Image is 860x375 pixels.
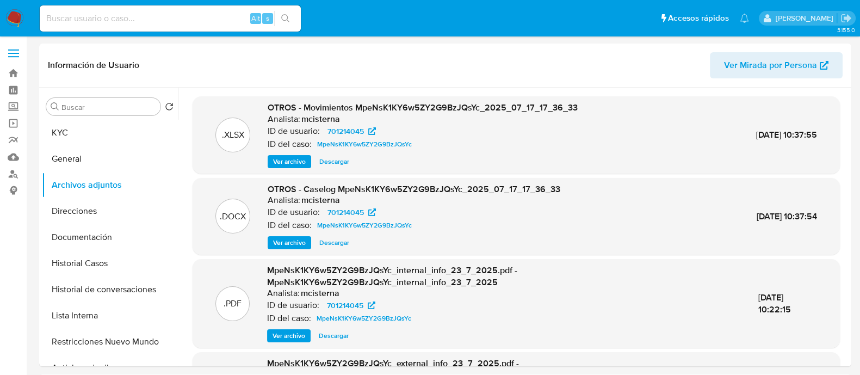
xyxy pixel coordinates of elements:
span: Ver archivo [273,237,306,248]
a: 701214045 [321,206,382,219]
a: MpeNsK1KY6w5ZY2G9BzJQsYc [313,138,416,151]
p: ID de usuario: [267,300,319,311]
button: Descargar [314,236,355,249]
button: search-icon [274,11,296,26]
span: 701214045 [327,125,364,138]
span: Descargar [319,237,349,248]
button: Archivos adjuntos [42,172,178,198]
a: 701214045 [321,125,382,138]
a: Notificaciones [740,14,749,23]
a: 701214045 [320,299,382,312]
span: s [266,13,269,23]
button: Ver archivo [268,236,311,249]
a: MpeNsK1KY6w5ZY2G9BzJQsYc [312,312,416,325]
button: Descargar [314,155,355,168]
button: Direcciones [42,198,178,224]
span: Ver Mirada por Persona [724,52,817,78]
p: ID de usuario: [268,207,320,218]
span: 701214045 [327,206,364,219]
h6: mcisterna [301,195,340,206]
button: Historial de conversaciones [42,276,178,303]
button: Buscar [51,102,59,111]
button: Restricciones Nuevo Mundo [42,329,178,355]
span: [DATE] 10:22:15 [758,291,791,316]
p: ID de usuario: [268,126,320,137]
span: OTROS - Caselog MpeNsK1KY6w5ZY2G9BzJQsYc_2025_07_17_17_36_33 [268,183,560,195]
a: MpeNsK1KY6w5ZY2G9BzJQsYc [313,219,416,232]
span: MpeNsK1KY6w5ZY2G9BzJQsYc [317,312,411,325]
p: .DOCX [220,211,246,223]
span: [DATE] 10:37:54 [757,210,817,223]
button: General [42,146,178,172]
span: Alt [251,13,260,23]
p: .XLSX [222,129,244,141]
span: Ver archivo [273,156,306,167]
p: milagros.cisterna@mercadolibre.com [775,13,837,23]
input: Buscar [61,102,156,112]
span: Accesos rápidos [668,13,729,24]
span: 701214045 [327,299,363,312]
p: ID del caso: [267,313,311,324]
span: Ver archivo [273,330,305,341]
button: Ver archivo [268,155,311,168]
span: Descargar [319,156,349,167]
a: Salir [840,13,852,24]
span: MpeNsK1KY6w5ZY2G9BzJQsYc [317,219,412,232]
button: Descargar [313,329,354,342]
button: Ver Mirada por Persona [710,52,843,78]
h6: mcisterna [301,114,340,125]
span: OTROS - Movimientos MpeNsK1KY6w5ZY2G9BzJQsYc_2025_07_17_17_36_33 [268,101,578,114]
p: Analista: [267,288,300,299]
button: Documentación [42,224,178,250]
input: Buscar usuario o caso... [40,11,301,26]
p: Analista: [268,195,300,206]
button: KYC [42,120,178,146]
p: ID del caso: [268,139,312,150]
p: ID del caso: [268,220,312,231]
button: Historial Casos [42,250,178,276]
button: Ver archivo [267,329,311,342]
p: Analista: [268,114,300,125]
p: .PDF [224,298,242,310]
h6: mcisterna [301,288,339,299]
button: Volver al orden por defecto [165,102,174,114]
span: [DATE] 10:37:55 [756,128,817,141]
span: MpeNsK1KY6w5ZY2G9BzJQsYc_internal_info_23_7_2025.pdf - MpeNsK1KY6w5ZY2G9BzJQsYc_internal_info_23_... [267,264,517,288]
h1: Información de Usuario [48,60,139,71]
span: Descargar [319,330,349,341]
button: Lista Interna [42,303,178,329]
span: MpeNsK1KY6w5ZY2G9BzJQsYc [317,138,412,151]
